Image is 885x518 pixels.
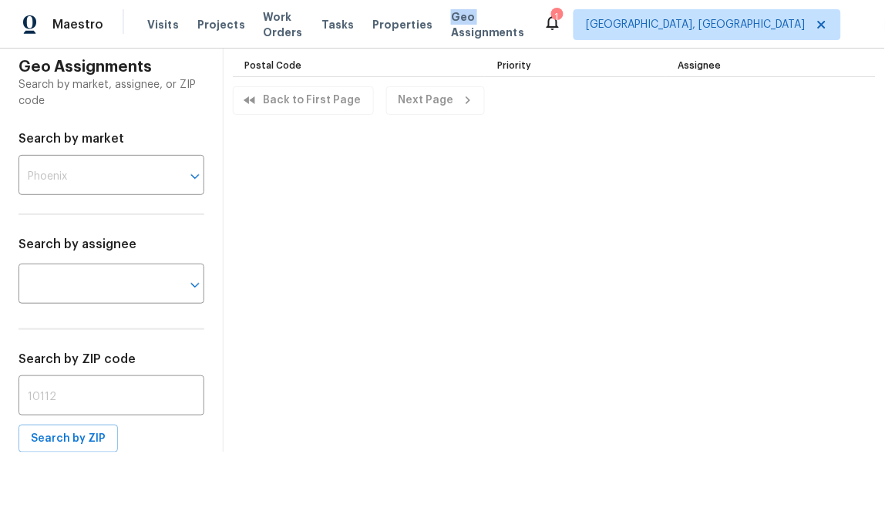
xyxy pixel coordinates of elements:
button: Search by ZIP [19,425,118,453]
span: Geo Assignments [451,9,525,40]
h6: Search by ZIP code [19,348,204,370]
span: Projects [197,17,245,32]
input: Phoenix [19,159,161,195]
span: [GEOGRAPHIC_DATA], [GEOGRAPHIC_DATA] [587,17,806,32]
span: Visits [147,17,179,32]
span: Search by ZIP [31,429,106,449]
p: Search by market, assignee, or ZIP code [19,77,204,109]
h6: Search by market [19,128,204,150]
span: Tasks [321,19,354,30]
button: Open [184,166,206,187]
span: Maestro [52,17,103,32]
th: Priority [485,49,666,77]
th: Postal Code [233,49,486,77]
button: Open [184,274,206,296]
input: 10112 [19,379,204,415]
h6: Search by assignee [19,234,204,255]
div: 1 [551,9,562,25]
span: Properties [372,17,432,32]
span: Work Orders [264,9,303,40]
th: Assignee [666,49,876,77]
h4: Geo Assignments [19,58,204,77]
